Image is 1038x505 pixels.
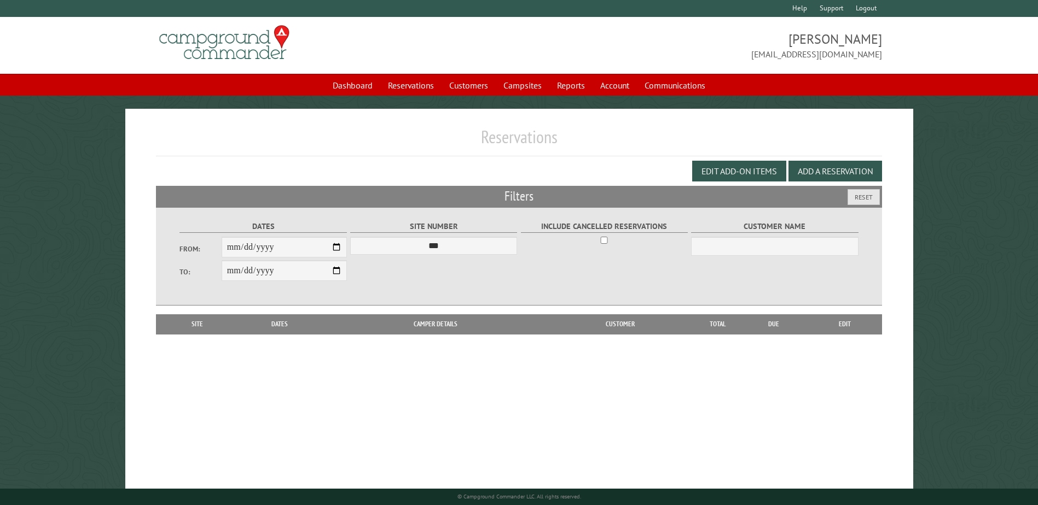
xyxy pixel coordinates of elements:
th: Customer [544,314,695,334]
label: Include Cancelled Reservations [521,220,688,233]
a: Customers [443,75,495,96]
h2: Filters [156,186,882,207]
label: From: [179,244,221,254]
a: Reports [550,75,592,96]
a: Campsites [497,75,548,96]
button: Reset [848,189,880,205]
a: Reservations [381,75,440,96]
label: To: [179,267,221,277]
h1: Reservations [156,126,882,156]
small: © Campground Commander LLC. All rights reserved. [457,493,581,500]
th: Edit [808,314,882,334]
button: Add a Reservation [788,161,882,181]
label: Dates [179,220,346,233]
label: Site Number [350,220,517,233]
button: Edit Add-on Items [692,161,786,181]
th: Site [161,314,233,334]
a: Dashboard [326,75,379,96]
th: Camper Details [327,314,544,334]
a: Communications [638,75,712,96]
th: Dates [233,314,327,334]
span: [PERSON_NAME] [EMAIL_ADDRESS][DOMAIN_NAME] [519,30,882,61]
a: Account [594,75,636,96]
th: Total [695,314,739,334]
img: Campground Commander [156,21,293,64]
th: Due [739,314,808,334]
label: Customer Name [691,220,858,233]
